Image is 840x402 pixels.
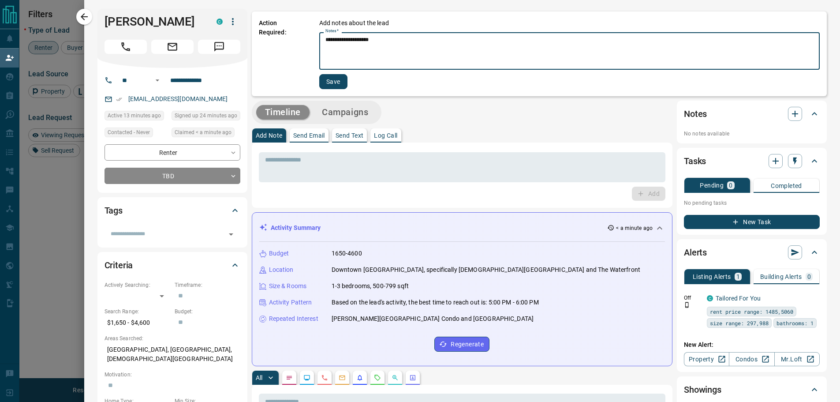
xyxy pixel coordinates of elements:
svg: Calls [321,374,328,381]
p: Actively Searching: [105,281,170,289]
p: Repeated Interest [269,314,318,323]
label: Notes [325,28,339,34]
p: Size & Rooms [269,282,307,291]
div: Notes [684,103,820,124]
div: Tags [105,200,240,221]
div: Sat Aug 16 2025 [105,111,167,123]
a: Tailored For You [716,295,761,302]
p: Location [269,265,294,274]
span: Email [151,40,194,54]
svg: Push Notification Only [684,302,690,308]
h2: Tags [105,203,123,218]
span: Call [105,40,147,54]
span: bathrooms: 1 [777,319,814,327]
p: Areas Searched: [105,334,240,342]
h2: Tasks [684,154,706,168]
div: condos.ca [217,19,223,25]
p: Search Range: [105,308,170,316]
h2: Criteria [105,258,133,272]
button: Regenerate [434,337,489,352]
p: 0 [729,182,732,188]
span: size range: 297,988 [710,319,769,327]
span: Claimed < a minute ago [175,128,231,137]
svg: Opportunities [392,374,399,381]
p: Completed [771,183,802,189]
p: < a minute ago [616,224,653,232]
p: Add notes about the lead [319,19,389,28]
button: New Task [684,215,820,229]
p: All [256,375,263,381]
h2: Notes [684,107,707,121]
svg: Requests [374,374,381,381]
svg: Emails [339,374,346,381]
span: rent price range: 1485,5060 [710,307,793,316]
div: TBD [105,168,240,184]
span: Active 13 minutes ago [108,111,161,120]
p: 0 [807,274,811,280]
span: Message [198,40,240,54]
p: Add Note [256,132,283,139]
p: Motivation: [105,371,240,379]
p: $1,650 - $4,600 [105,316,170,330]
button: Campaigns [313,105,377,120]
p: Action Required: [259,19,306,89]
div: Criteria [105,255,240,276]
a: Property [684,352,729,366]
p: Budget: [175,308,240,316]
h2: Showings [684,383,721,397]
div: Showings [684,379,820,400]
p: Send Text [336,132,364,139]
p: Log Call [374,132,397,139]
p: 1650-4600 [332,249,362,258]
svg: Email Verified [116,96,122,102]
svg: Agent Actions [409,374,416,381]
p: 1-3 bedrooms, 500-799 sqft [332,282,409,291]
svg: Listing Alerts [356,374,363,381]
p: Pending [700,182,724,188]
p: No notes available [684,130,820,138]
span: Signed up 24 minutes ago [175,111,237,120]
p: Send Email [293,132,325,139]
div: Alerts [684,242,820,263]
div: Tasks [684,150,820,172]
p: Timeframe: [175,281,240,289]
p: Budget [269,249,289,258]
p: No pending tasks [684,196,820,210]
svg: Notes [286,374,293,381]
p: New Alert: [684,340,820,349]
p: [PERSON_NAME][GEOGRAPHIC_DATA] Condo and [GEOGRAPHIC_DATA] [332,314,534,323]
p: Based on the lead's activity, the best time to reach out is: 5:00 PM - 6:00 PM [332,298,539,307]
h2: Alerts [684,245,707,259]
div: Activity Summary< a minute ago [259,220,665,236]
div: Sat Aug 16 2025 [172,128,240,140]
p: Activity Summary [271,223,321,233]
p: Off [684,294,702,302]
button: Timeline [256,105,310,120]
button: Save [319,74,347,89]
div: condos.ca [707,295,713,301]
button: Open [225,228,237,240]
p: Building Alerts [760,274,802,280]
p: [GEOGRAPHIC_DATA], [GEOGRAPHIC_DATA], [DEMOGRAPHIC_DATA][GEOGRAPHIC_DATA] [105,342,240,366]
svg: Lead Browsing Activity [303,374,310,381]
a: Mr.Loft [774,352,820,366]
div: Renter [105,144,240,161]
a: Condos [729,352,774,366]
a: [EMAIL_ADDRESS][DOMAIN_NAME] [128,95,228,102]
p: 1 [736,274,740,280]
button: Open [152,75,163,86]
p: Downtown [GEOGRAPHIC_DATA], specifically [DEMOGRAPHIC_DATA][GEOGRAPHIC_DATA] and The Waterfront [332,265,640,274]
p: Listing Alerts [693,274,731,280]
h1: [PERSON_NAME] [105,15,203,29]
p: Activity Pattern [269,298,312,307]
div: Sat Aug 16 2025 [172,111,240,123]
span: Contacted - Never [108,128,150,137]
